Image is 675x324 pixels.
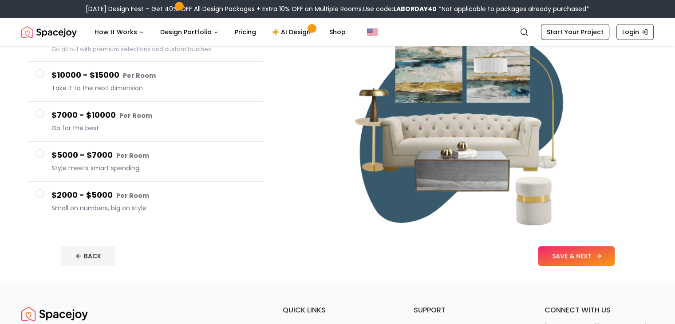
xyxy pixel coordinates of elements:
[437,4,589,13] span: *Not applicable to packages already purchased*
[51,204,256,212] span: Small on numbers, big on style
[87,23,151,41] button: How It Works
[51,109,256,122] h4: $7000 - $10000
[616,24,654,40] a: Login
[61,246,115,266] button: BACK
[228,23,263,41] a: Pricing
[21,305,88,323] img: Spacejoy Logo
[538,246,615,266] button: SAVE & NEXT
[51,84,256,92] span: Take it to the next dimension
[153,23,226,41] button: Design Portfolio
[541,24,609,40] a: Start Your Project
[414,305,523,316] h6: support
[116,191,149,200] small: Per Room
[21,305,88,323] a: Spacejoy
[393,4,437,13] b: LABORDAY40
[265,23,320,41] a: AI Design
[21,23,77,41] img: Spacejoy Logo
[28,182,263,221] button: $2000 - $5000 Per RoomSmall on numbers, big on style
[28,102,263,142] button: $7000 - $10000 Per RoomGo for the best
[116,151,149,160] small: Per Room
[544,305,654,316] h6: connect with us
[283,305,392,316] h6: quick links
[367,27,378,37] img: United States
[51,124,256,132] span: Go for the best
[322,23,353,41] a: Shop
[21,18,654,46] nav: Global
[51,69,256,82] h4: $10000 - $15000
[363,4,437,13] span: Use code:
[28,142,263,182] button: $5000 - $7000 Per RoomStyle meets smart spending
[51,164,256,172] span: Style meets smart spending
[119,111,152,120] small: Per Room
[21,23,77,41] a: Spacejoy
[51,189,256,202] h4: $2000 - $5000
[86,4,589,13] div: [DATE] Design Fest – Get 40% OFF All Design Packages + Extra 10% OFF on Multiple Rooms.
[28,62,263,102] button: $10000 - $15000 Per RoomTake it to the next dimension
[123,71,156,80] small: Per Room
[51,45,211,53] small: Go all out with premium selections and custom touches
[87,23,353,41] nav: Main
[51,149,256,162] h4: $5000 - $7000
